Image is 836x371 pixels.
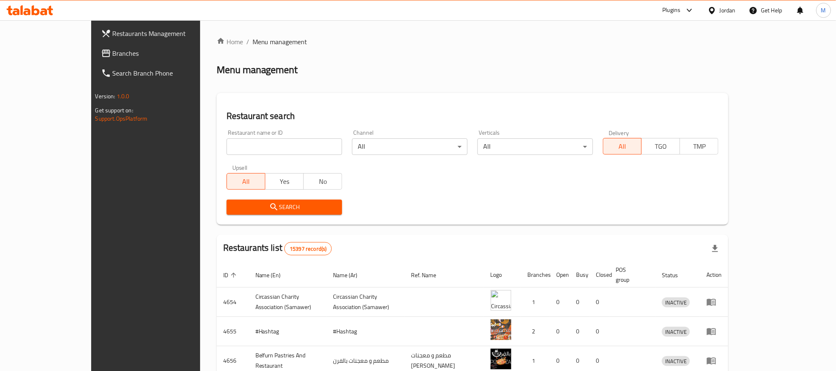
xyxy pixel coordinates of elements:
span: INACTIVE [662,327,690,337]
th: Closed [590,262,609,288]
span: All [230,176,262,188]
td: 4654 [217,288,249,317]
td: ​Circassian ​Charity ​Association​ (Samawer) [327,288,405,317]
span: M [821,6,826,15]
td: 0 [590,288,609,317]
a: Search Branch Phone [94,63,231,83]
td: 1 [521,288,550,317]
span: Yes [269,176,300,188]
span: ID [223,270,239,280]
td: 0 [570,317,590,346]
span: Name (En) [255,270,292,280]
span: INACTIVE [662,357,690,366]
div: INACTIVE [662,297,690,307]
div: All [477,138,593,155]
button: Yes [265,173,304,190]
div: Export file [705,239,725,259]
span: Restaurants Management [113,29,224,38]
img: ​Circassian ​Charity ​Association​ (Samawer) [491,290,511,311]
button: All [227,173,265,190]
label: Delivery [609,130,629,136]
span: Name (Ar) [333,270,368,280]
div: Plugins [662,5,680,15]
th: Busy [570,262,590,288]
td: 0 [590,317,609,346]
span: Search [233,202,335,212]
div: Jordan [720,6,736,15]
div: Menu [706,356,722,366]
div: Total records count [284,242,332,255]
span: Get support on: [95,105,133,116]
img: #Hashtag [491,319,511,340]
span: 15397 record(s) [285,245,331,253]
span: Version: [95,91,116,102]
td: 2 [521,317,550,346]
span: Search Branch Phone [113,68,224,78]
span: Status [662,270,689,280]
span: Ref. Name [411,270,447,280]
button: Search [227,200,342,215]
span: No [307,176,339,188]
a: Branches [94,43,231,63]
span: TMP [683,140,715,152]
span: All [607,140,638,152]
span: 1.0.0 [117,91,130,102]
td: 4655 [217,317,249,346]
input: Search for restaurant name or ID.. [227,138,342,155]
div: Menu [706,326,722,336]
td: 0 [550,288,570,317]
a: Support.OpsPlatform [95,113,148,124]
a: Restaurants Management [94,24,231,43]
h2: Restaurant search [227,110,719,122]
td: 0 [550,317,570,346]
th: Logo [484,262,521,288]
span: INACTIVE [662,298,690,307]
th: Action [700,262,728,288]
div: All [352,138,468,155]
label: Upsell [232,165,248,171]
h2: Restaurants list [223,242,332,255]
li: / [246,37,249,47]
span: TGO [645,140,677,152]
span: POS group [616,265,646,285]
h2: Menu management [217,63,298,76]
td: #Hashtag [327,317,405,346]
span: Menu management [253,37,307,47]
span: Branches [113,48,224,58]
img: Belfurn Pastries And Restaurant [491,349,511,369]
div: Menu [706,297,722,307]
td: #Hashtag [249,317,327,346]
div: INACTIVE [662,327,690,337]
th: Branches [521,262,550,288]
td: 0 [570,288,590,317]
td: ​Circassian ​Charity ​Association​ (Samawer) [249,288,327,317]
button: TMP [680,138,718,155]
button: TGO [641,138,680,155]
button: All [603,138,642,155]
button: No [303,173,342,190]
th: Open [550,262,570,288]
nav: breadcrumb [217,37,729,47]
